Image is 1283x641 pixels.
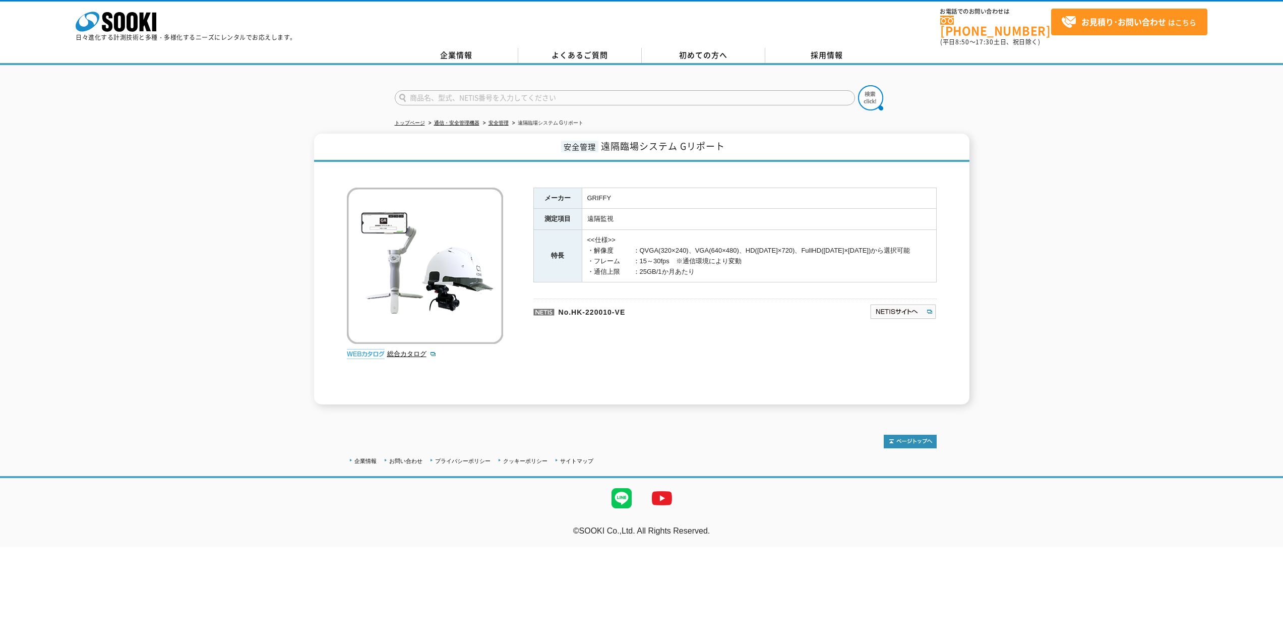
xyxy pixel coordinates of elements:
img: btn_search.png [858,85,883,110]
img: YouTube [642,478,682,518]
img: NETISサイトへ [870,304,937,320]
span: 8:50 [955,37,969,46]
td: GRIFFY [582,188,936,209]
a: お問い合わせ [389,458,422,464]
th: 測定項目 [533,209,582,230]
img: webカタログ [347,349,385,359]
input: 商品名、型式、NETIS番号を入力してください [395,90,855,105]
td: <<仕様>> ・解像度 ：QVGA(320×240)、VGA(640×480)、HD([DATE]×720)、FullHD([DATE]×[DATE])から選択可能 ・フレーム ：15～30fp... [582,230,936,282]
a: お見積り･お問い合わせはこちら [1051,9,1207,35]
img: LINE [601,478,642,518]
span: はこちら [1061,15,1196,30]
span: 初めての方へ [679,49,727,61]
span: (平日 ～ 土日、祝日除く) [940,37,1040,46]
img: 遠隔臨場システム Gリポート [347,188,503,344]
a: 企業情報 [395,48,518,63]
span: お電話でのお問い合わせは [940,9,1051,15]
a: サイトマップ [560,458,593,464]
td: 遠隔監視 [582,209,936,230]
a: クッキーポリシー [503,458,547,464]
th: 特長 [533,230,582,282]
span: 17:30 [975,37,994,46]
a: 総合カタログ [387,350,437,358]
a: 初めての方へ [642,48,765,63]
a: 企業情報 [354,458,377,464]
strong: お見積り･お問い合わせ [1081,16,1166,28]
a: 通信・安全管理機器 [434,120,479,126]
a: テストMail [1244,537,1283,546]
span: 安全管理 [561,141,598,152]
a: プライバシーポリシー [435,458,491,464]
a: [PHONE_NUMBER] [940,16,1051,36]
th: メーカー [533,188,582,209]
p: 日々進化する計測技術と多種・多様化するニーズにレンタルでお応えします。 [76,34,296,40]
li: 遠隔臨場システム Gリポート [510,118,584,129]
p: No.HK-220010-VE [533,299,772,323]
a: 採用情報 [765,48,889,63]
a: トップページ [395,120,425,126]
a: よくあるご質問 [518,48,642,63]
img: トップページへ [884,435,937,448]
span: 遠隔臨場システム Gリポート [601,139,725,153]
a: 安全管理 [488,120,509,126]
